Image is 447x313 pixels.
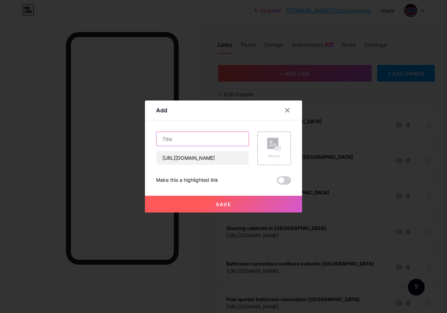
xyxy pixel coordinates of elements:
[216,201,232,207] span: Save
[156,176,218,185] div: Make this a highlighted link
[156,106,167,114] div: Add
[156,151,249,165] input: URL
[267,154,281,159] div: Picture
[145,196,302,213] button: Save
[156,132,249,146] input: Title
